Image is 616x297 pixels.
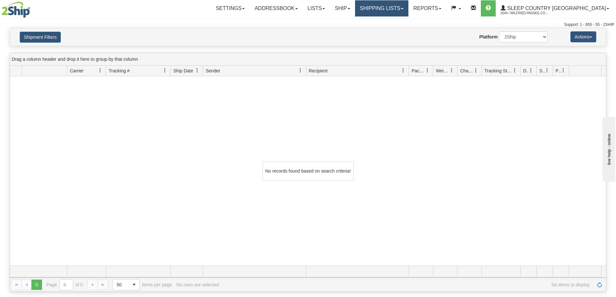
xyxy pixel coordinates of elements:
[113,279,140,290] span: Page sizes drop down
[408,0,446,16] a: Reports
[506,5,606,11] span: Sleep Country [GEOGRAPHIC_DATA]
[501,10,549,16] span: 2044 / Wilfried.Passee-Coutrin
[206,68,220,74] span: Sender
[177,282,219,287] div: No rows are selected
[2,22,614,27] div: Support: 1 - 855 - 55 - 2SHIP
[470,65,481,76] a: Charge filter column settings
[31,280,42,290] span: Page 0
[303,0,330,16] a: Lists
[355,0,408,16] a: Shipping lists
[446,65,457,76] a: Weight filter column settings
[129,280,139,290] span: select
[192,65,203,76] a: Ship Date filter column settings
[223,282,590,287] span: No items to display
[484,68,513,74] span: Tracking Status
[263,162,354,180] div: No records found based on search criteria!
[436,68,449,74] span: Weight
[523,68,529,74] span: Delivery Status
[460,68,474,74] span: Charge
[47,279,83,290] span: Page of 0
[570,31,596,42] button: Actions
[412,68,425,74] span: Packages
[594,280,605,290] a: Refresh
[539,68,545,74] span: Shipment Issues
[398,65,409,76] a: Recipient filter column settings
[556,68,561,74] span: Pickup Status
[525,65,536,76] a: Delivery Status filter column settings
[173,68,193,74] span: Ship Date
[601,115,615,181] iframe: chat widget
[479,34,498,40] label: Platform
[20,32,61,43] button: Shipment Filters
[70,68,84,74] span: Carrier
[117,281,125,288] span: 50
[295,65,306,76] a: Sender filter column settings
[159,65,170,76] a: Tracking # filter column settings
[5,5,60,10] div: live help - online
[211,0,250,16] a: Settings
[95,65,106,76] a: Carrier filter column settings
[496,0,614,16] a: Sleep Country [GEOGRAPHIC_DATA] 2044 / Wilfried.Passee-Coutrin
[2,2,30,18] img: logo2044.jpg
[330,0,355,16] a: Ship
[422,65,433,76] a: Packages filter column settings
[509,65,520,76] a: Tracking Status filter column settings
[309,68,328,74] span: Recipient
[109,68,130,74] span: Tracking #
[558,65,569,76] a: Pickup Status filter column settings
[10,53,606,66] div: grid grouping header
[113,279,172,290] span: items per page
[542,65,553,76] a: Shipment Issues filter column settings
[250,0,303,16] a: Addressbook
